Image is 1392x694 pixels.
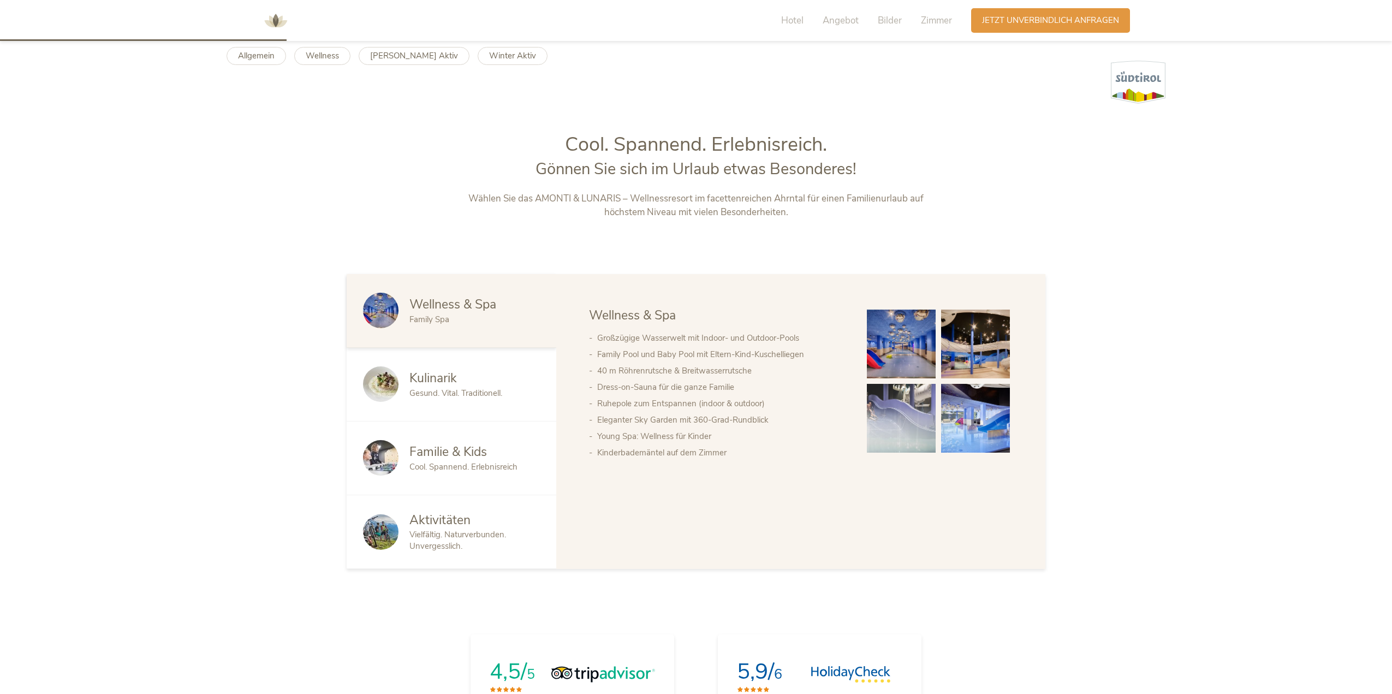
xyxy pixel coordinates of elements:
[597,363,845,379] li: 40 m Röhrenrutsche & Breitwasserrutsche
[1111,61,1165,104] img: Südtirol
[370,50,458,61] b: [PERSON_NAME] Aktiv
[409,529,506,551] span: Vielfältig. Naturverbunden. Unvergesslich.
[489,50,536,61] b: Winter Aktiv
[551,666,655,683] img: Tripadvisor
[781,14,804,27] span: Hotel
[409,370,457,387] span: Kulinarik
[409,461,517,472] span: Cool. Spannend. Erlebnisreich
[409,296,496,313] span: Wellness & Spa
[597,330,845,346] li: Großzügige Wasserwelt mit Indoor- und Outdoor-Pools
[536,158,856,180] span: Gönnen Sie sich im Urlaub etwas Besonderes!
[597,379,845,395] li: Dress-on-Sauna für die ganze Familie
[409,314,449,325] span: Family Spa
[597,346,845,363] li: Family Pool und Baby Pool mit Eltern-Kind-Kuschelliegen
[409,388,502,399] span: Gesund. Vital. Traditionell.
[737,657,774,686] span: 5,9/
[294,47,350,65] a: Wellness
[921,14,952,27] span: Zimmer
[306,50,339,61] b: Wellness
[565,131,827,158] span: Cool. Spannend. Erlebnisreich.
[259,16,292,24] a: AMONTI & LUNARIS Wellnessresort
[409,443,487,460] span: Familie & Kids
[227,47,286,65] a: Allgemein
[589,307,676,324] span: Wellness & Spa
[823,14,859,27] span: Angebot
[259,4,292,37] img: AMONTI & LUNARIS Wellnessresort
[811,666,891,683] img: HolidayCheck
[774,665,782,684] span: 6
[468,192,924,220] p: Wählen Sie das AMONTI & LUNARIS – Wellnessresort im facettenreichen Ahrntal für einen Familienurl...
[527,665,535,684] span: 5
[982,15,1119,26] span: Jetzt unverbindlich anfragen
[597,444,845,461] li: Kinderbademäntel auf dem Zimmer
[409,512,471,529] span: Aktivitäten
[597,395,845,412] li: Ruhepole zum Entspannen (indoor & outdoor)
[597,428,845,444] li: Young Spa: Wellness für Kinder
[359,47,469,65] a: [PERSON_NAME] Aktiv
[478,47,548,65] a: Winter Aktiv
[238,50,275,61] b: Allgemein
[597,412,845,428] li: Eleganter Sky Garden mit 360-Grad-Rundblick
[490,657,527,686] span: 4,5/
[878,14,902,27] span: Bilder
